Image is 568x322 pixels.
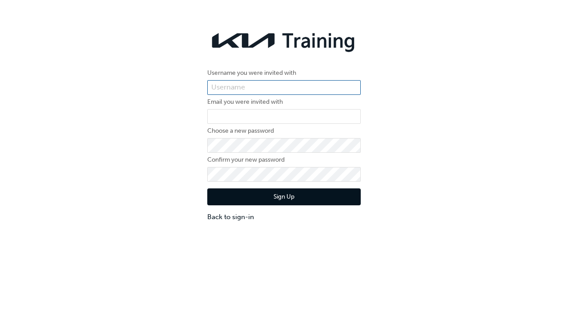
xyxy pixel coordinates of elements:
[207,126,361,136] label: Choose a new password
[207,188,361,205] button: Sign Up
[207,27,361,54] img: kia-training
[207,97,361,107] label: Email you were invited with
[207,155,361,165] label: Confirm your new password
[207,212,361,222] a: Back to sign-in
[207,80,361,95] input: Username
[207,68,361,78] label: Username you were invited with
